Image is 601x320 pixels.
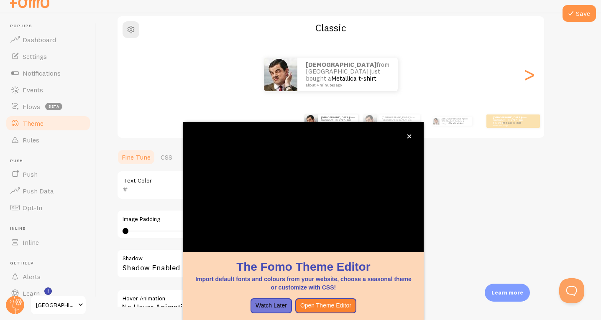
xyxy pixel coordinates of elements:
a: Theme [5,115,91,132]
small: about 4 minutes ago [493,124,526,126]
span: [GEOGRAPHIC_DATA] [36,300,76,310]
p: from [GEOGRAPHIC_DATA] just bought a [306,61,389,87]
a: CSS [156,149,177,165]
span: Dashboard [23,36,56,44]
p: from [GEOGRAPHIC_DATA] just bought a [493,116,527,126]
h2: Classic [118,21,544,34]
button: Open Theme Editor [295,298,356,313]
label: Image Padding [123,216,362,223]
a: Alerts [5,268,91,285]
p: from [GEOGRAPHIC_DATA] just bought a [321,116,355,126]
div: No Hover Animation [117,289,368,318]
button: close, [405,132,414,141]
a: Flows beta [5,98,91,115]
a: Opt-In [5,199,91,216]
div: Learn more [485,284,530,302]
p: from [GEOGRAPHIC_DATA] just bought a [441,117,469,126]
a: [GEOGRAPHIC_DATA] [30,295,87,315]
span: Rules [23,136,39,144]
span: Settings [23,52,47,61]
span: Inline [23,238,39,246]
div: Next slide [524,44,534,104]
a: Push [5,166,91,183]
img: Fomo [363,114,377,128]
strong: [DEMOGRAPHIC_DATA] [382,116,410,119]
a: Metallica t-shirt [392,121,410,124]
strong: [DEMOGRAPHIC_DATA] [321,116,350,119]
img: Fomo [432,118,439,124]
a: Settings [5,48,91,65]
span: Push [23,170,38,178]
span: Flows [23,102,40,111]
p: Learn more [491,289,523,297]
img: Fomo [304,114,318,128]
span: Learn [23,289,40,297]
span: Pop-ups [10,23,91,29]
small: about 4 minutes ago [306,83,387,87]
a: Learn [5,285,91,302]
div: Shadow Enabled [117,249,368,279]
button: Watch Later [251,298,292,313]
a: Push Data [5,183,91,199]
a: Metallica t-shirt [331,74,376,82]
span: Theme [23,119,43,127]
a: Dashboard [5,31,91,48]
a: Rules [5,132,91,148]
img: Fomo [264,58,297,91]
a: Events [5,81,91,98]
h1: The Fomo Theme Editor [193,259,414,275]
button: Save [563,5,596,22]
span: Opt-In [23,203,42,212]
strong: [DEMOGRAPHIC_DATA] [493,116,522,119]
span: Notifications [23,69,61,77]
span: Push Data [23,187,54,195]
span: Events [23,86,43,94]
p: Import default fonts and colours from your website, choose a seasonal theme or customize with CSS! [193,275,414,292]
a: Metallica t-shirt [503,121,521,124]
span: Alerts [23,272,41,281]
strong: [DEMOGRAPHIC_DATA] [306,61,376,69]
a: Metallica t-shirt [449,122,463,124]
span: Get Help [10,261,91,266]
p: from [GEOGRAPHIC_DATA] just bought a [382,116,417,126]
strong: [DEMOGRAPHIC_DATA] [441,117,464,120]
span: beta [45,103,62,110]
span: Inline [10,226,91,231]
a: Notifications [5,65,91,81]
span: Push [10,158,91,164]
a: Metallica t-shirt [331,121,349,124]
svg: <p>Watch New Feature Tutorials!</p> [44,287,52,295]
iframe: Help Scout Beacon - Open [559,278,584,303]
a: Inline [5,234,91,251]
a: Fine Tune [117,149,156,165]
